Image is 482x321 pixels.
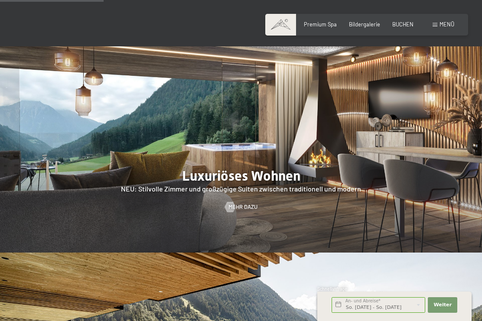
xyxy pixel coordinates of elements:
[349,21,380,28] a: Bildergalerie
[225,203,257,211] a: Mehr dazu
[304,21,337,28] a: Premium Spa
[317,286,347,292] span: Schnellanfrage
[392,21,414,28] a: BUCHEN
[440,21,454,28] span: Menü
[228,203,257,211] span: Mehr dazu
[433,302,452,308] span: Weiter
[428,297,457,313] button: Weiter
